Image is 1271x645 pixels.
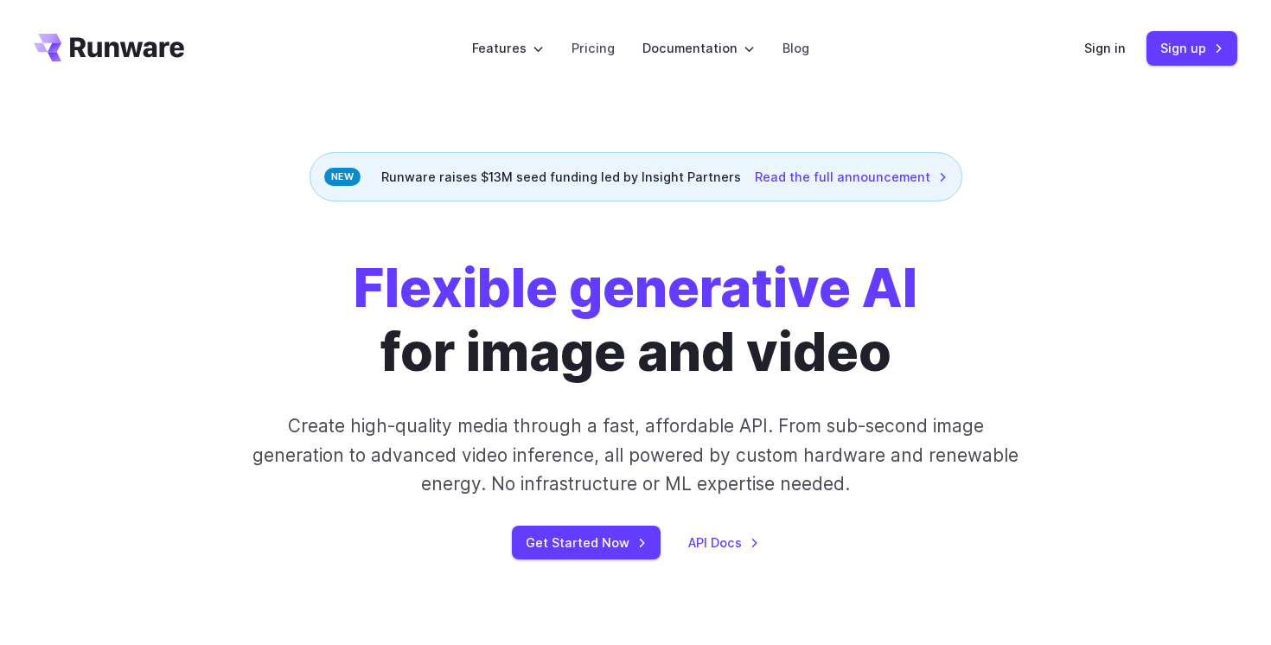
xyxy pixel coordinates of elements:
label: Features [472,38,544,58]
a: Read the full announcement [755,167,948,187]
a: Go to / [34,34,184,61]
label: Documentation [642,38,755,58]
div: Runware raises $13M seed funding led by Insight Partners [310,152,962,201]
a: Pricing [572,38,615,58]
p: Create high-quality media through a fast, affordable API. From sub-second image generation to adv... [251,412,1021,498]
a: Get Started Now [512,526,661,559]
a: Sign in [1084,38,1126,58]
a: Blog [782,38,809,58]
strong: Flexible generative AI [354,256,917,320]
h1: for image and video [354,257,917,384]
a: API Docs [688,533,759,552]
a: Sign up [1146,31,1237,65]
